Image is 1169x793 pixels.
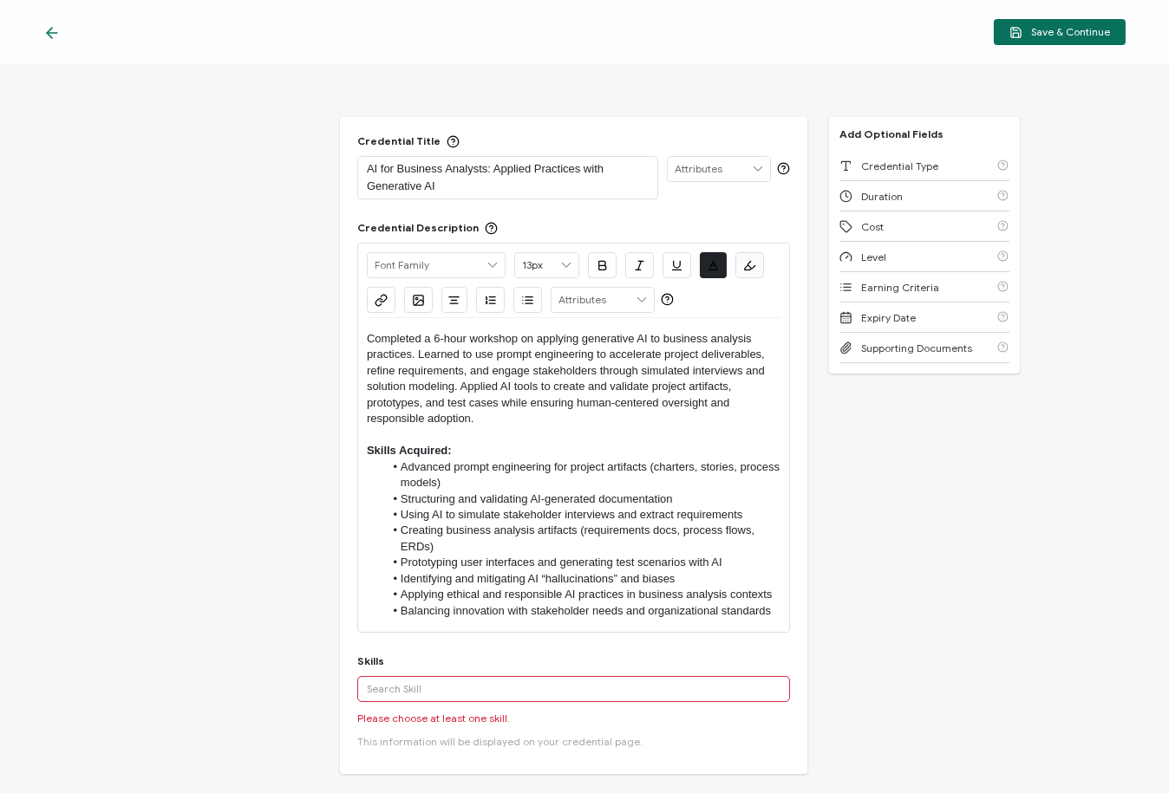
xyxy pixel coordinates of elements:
[552,288,654,312] input: Attributes
[1082,710,1169,793] iframe: Chat Widget
[861,220,884,233] span: Cost
[357,735,643,748] span: This information will be displayed on your credential page.
[829,127,954,140] p: Add Optional Fields
[357,221,498,234] div: Credential Description
[668,157,770,181] input: Attributes
[368,253,505,277] input: Font Family
[383,555,780,570] li: Prototyping user interfaces and generating test scenarios with AI
[367,160,649,195] p: AI for Business Analysts: Applied Practices with Generative AI
[515,253,578,277] input: Font Size
[357,676,790,702] input: Search Skill
[383,571,780,587] li: Identifying and mitigating AI “hallucinations” and biases
[861,281,939,294] span: Earning Criteria
[367,444,452,457] strong: Skills Acquired:
[383,587,780,602] li: Applying ethical and responsible AI practices in business analysis contexts
[383,523,780,555] li: Creating business analysis artifacts (requirements docs, process flows, ERDs)
[383,507,780,523] li: Using AI to simulate stakeholder interviews and extract requirements
[383,603,780,619] li: Balancing innovation with stakeholder needs and organizational standards
[383,491,780,507] li: Structuring and validating AI-generated documentation
[357,654,384,667] div: Skills
[861,311,916,324] span: Expiry Date
[861,190,903,203] span: Duration
[861,341,972,354] span: Supporting Documents
[861,159,938,172] span: Credential Type
[357,134,460,147] div: Credential Title
[357,711,510,726] span: Please choose at least one skill.
[994,19,1126,45] button: Save & Continue
[861,250,886,263] span: Level
[367,331,780,427] p: Completed a 6-hour workshop on applying generative AI to business analysis practices. Learned to ...
[1009,26,1110,39] span: Save & Continue
[383,459,780,491] li: Advanced prompt engineering for project artifacts (charters, stories, process models)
